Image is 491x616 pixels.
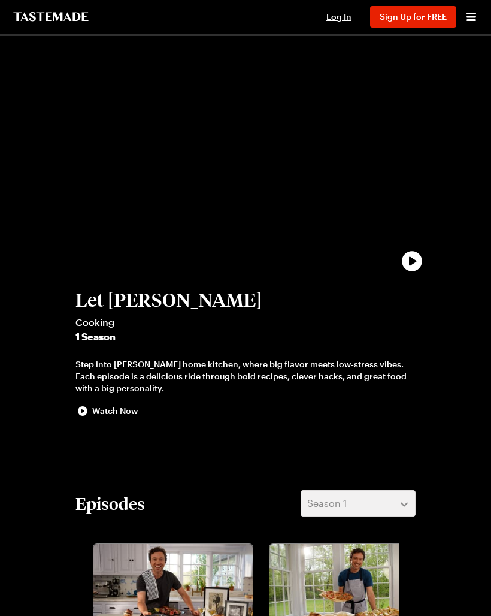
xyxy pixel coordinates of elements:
[315,11,363,23] button: Log In
[307,496,347,511] span: Season 1
[75,289,416,310] h2: Let [PERSON_NAME]
[63,72,428,277] img: Let Frankie Cook
[463,9,479,25] button: Open menu
[12,12,90,22] a: To Tastemade Home Page
[326,11,351,22] span: Log In
[75,289,416,418] button: Let [PERSON_NAME]Cooking1 SeasonStep into [PERSON_NAME] home kitchen, where big flavor meets low-...
[63,72,428,277] button: play trailer
[75,330,416,344] span: 1 Season
[75,358,416,394] div: Step into [PERSON_NAME] home kitchen, where big flavor meets low-stress vibes. Each episode is a ...
[301,490,416,517] button: Season 1
[370,6,456,28] button: Sign Up for FREE
[75,493,145,514] h2: Episodes
[75,315,416,330] span: Cooking
[380,11,447,22] span: Sign Up for FREE
[92,405,138,417] span: Watch Now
